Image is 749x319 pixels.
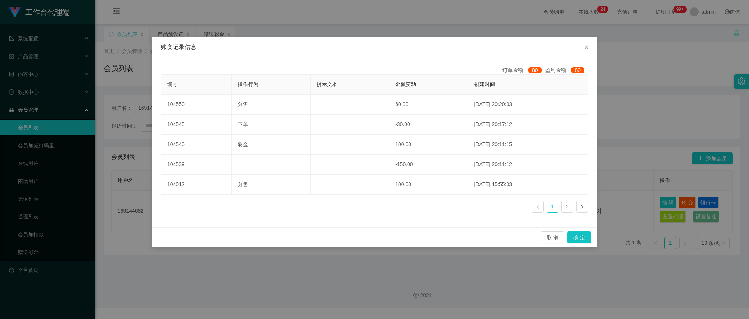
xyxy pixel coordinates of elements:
button: 确 定 [567,231,591,243]
td: [DATE] 20:20:03 [468,95,588,115]
td: -30.00 [389,115,468,135]
li: 上一页 [532,201,544,213]
td: 彩金 [232,135,310,155]
td: 104550 [161,95,232,115]
li: 下一页 [576,201,588,213]
td: 104539 [161,155,232,175]
button: 取 消 [541,231,564,243]
i: 图标: close [584,44,590,50]
a: 1 [547,201,558,212]
td: [DATE] 20:17:12 [468,115,588,135]
span: 创建时间 [474,81,495,87]
span: 80 [571,67,584,73]
td: 100.00 [389,135,468,155]
td: 104540 [161,135,232,155]
td: 下单 [232,115,310,135]
div: 盈利金额: [545,66,588,74]
a: 2 [562,201,573,212]
i: 图标: right [580,205,584,209]
span: 操作行为 [238,81,258,87]
i: 图标: left [535,205,540,209]
td: 100.00 [389,175,468,195]
td: 104545 [161,115,232,135]
li: 1 [547,201,558,213]
td: 60.00 [389,95,468,115]
div: 订单金额: [502,66,545,74]
li: 2 [561,201,573,213]
button: Close [576,37,597,58]
span: 编号 [167,81,178,87]
td: [DATE] 20:11:15 [468,135,588,155]
span: 提示文本 [317,81,337,87]
td: [DATE] 20:11:12 [468,155,588,175]
td: [DATE] 15:55:03 [468,175,588,195]
span: 金额变动 [395,81,416,87]
td: 分售 [232,95,310,115]
span: 80 [528,67,542,73]
td: 104012 [161,175,232,195]
td: 分售 [232,175,310,195]
td: -150.00 [389,155,468,175]
div: 账变记录信息 [161,43,588,51]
